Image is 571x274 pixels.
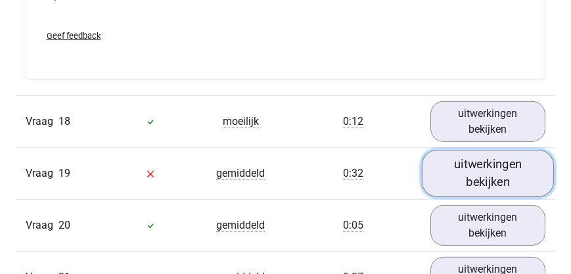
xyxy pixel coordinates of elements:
span: Vraag [26,217,58,233]
span: 0:32 [343,167,363,180]
span: 20 [58,219,70,231]
span: 19 [58,167,70,179]
span: Vraag [26,166,58,181]
span: moeilijk [223,115,259,128]
span: 0:05 [343,219,363,232]
a: uitwerkingen bekijken [422,150,555,197]
a: uitwerkingen bekijken [430,205,545,246]
span: Geef feedback [47,31,101,41]
span: gemiddeld [216,219,265,232]
a: uitwerkingen bekijken [430,101,545,142]
span: gemiddeld [216,167,265,180]
span: 18 [58,115,70,127]
span: 0:12 [343,115,363,128]
span: Vraag [26,114,58,129]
